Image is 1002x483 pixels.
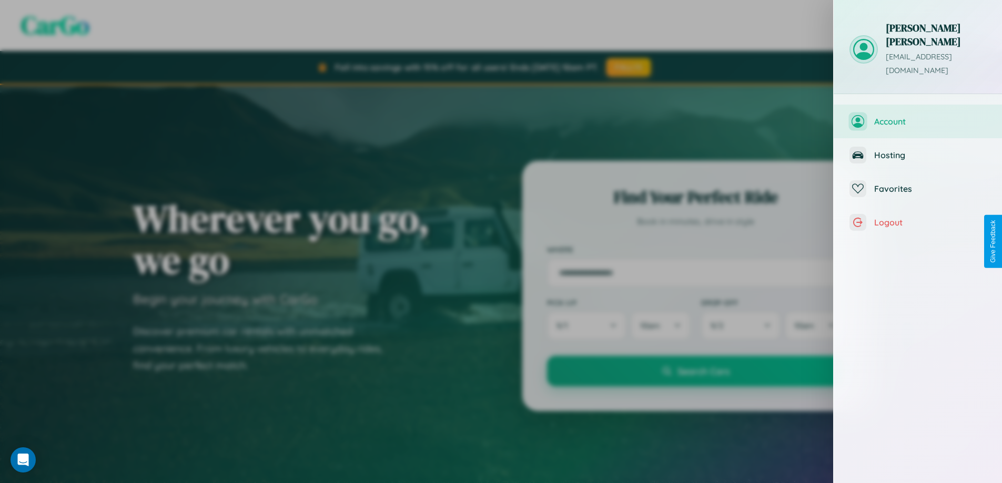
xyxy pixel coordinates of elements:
div: Open Intercom Messenger [11,447,36,472]
button: Hosting [834,138,1002,172]
h3: [PERSON_NAME] [PERSON_NAME] [886,21,986,48]
p: [EMAIL_ADDRESS][DOMAIN_NAME] [886,50,986,78]
span: Hosting [874,150,986,160]
button: Favorites [834,172,1002,205]
span: Favorites [874,183,986,194]
button: Account [834,105,1002,138]
span: Logout [874,217,986,228]
button: Logout [834,205,1002,239]
span: Account [874,116,986,127]
div: Give Feedback [989,220,997,263]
